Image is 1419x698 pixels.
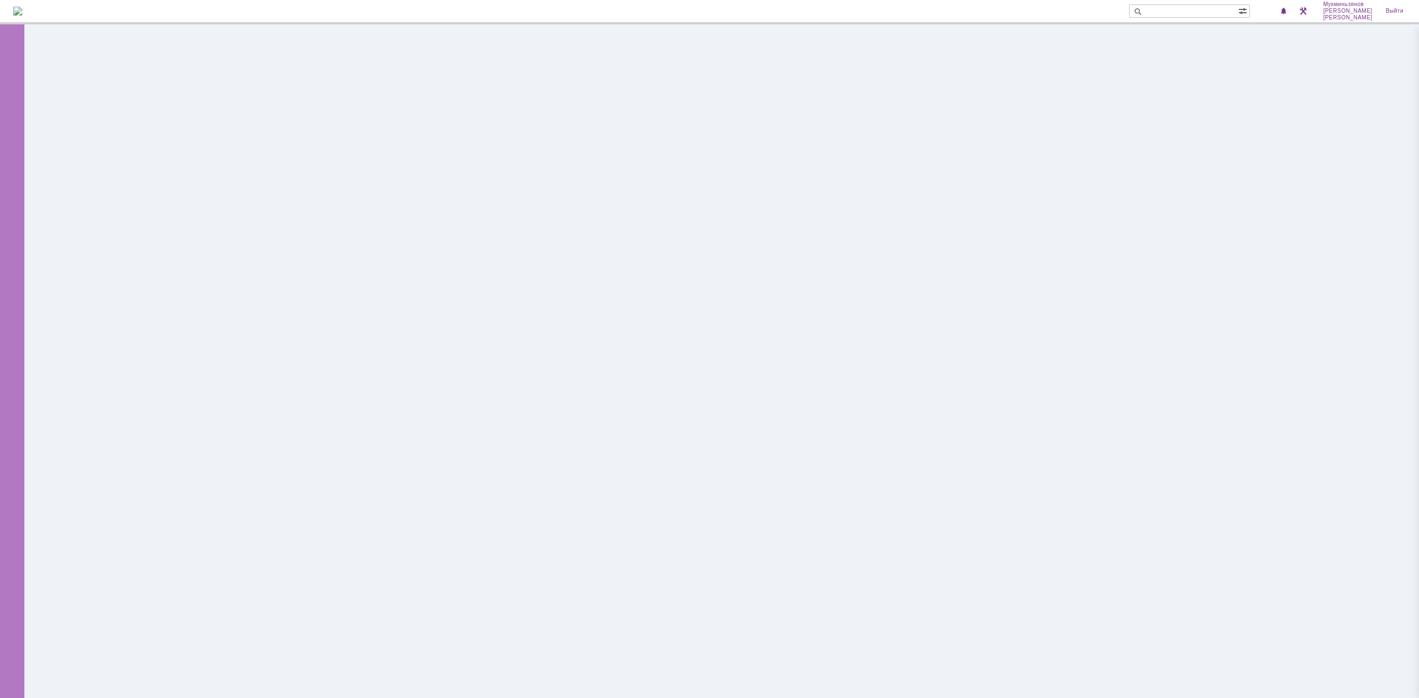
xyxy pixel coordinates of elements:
img: logo [13,7,22,16]
a: Перейти на домашнюю страницу [13,7,22,16]
span: Мукминьзянов [1323,1,1372,8]
span: Расширенный поиск [1238,5,1249,16]
span: [PERSON_NAME] [1323,8,1372,14]
a: Перейти в интерфейс администратора [1297,4,1310,18]
span: [PERSON_NAME] [1323,14,1372,21]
